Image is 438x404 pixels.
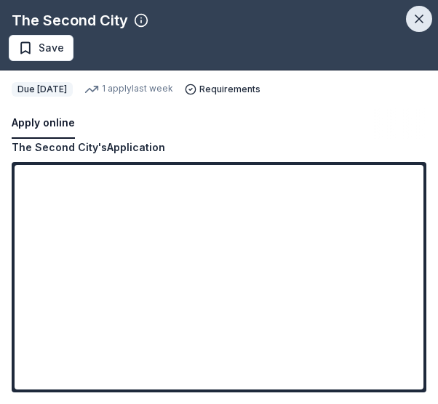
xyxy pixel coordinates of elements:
[199,84,260,95] span: Requirements
[12,139,165,156] div: The Second City's Application
[185,84,260,95] button: Requirements
[12,9,128,32] div: The Second City
[12,82,73,97] div: Due [DATE]
[9,35,73,61] button: Save
[39,39,64,57] span: Save
[84,82,173,97] div: 1 apply last week
[12,108,75,139] button: Apply online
